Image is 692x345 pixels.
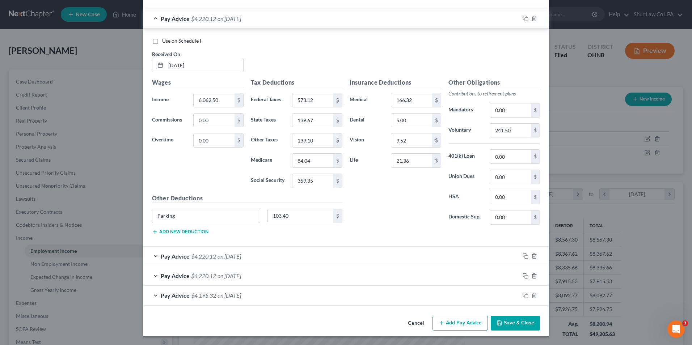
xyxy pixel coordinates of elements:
span: on [DATE] [218,292,241,299]
input: 0.00 [391,93,432,107]
label: Dental [346,113,387,128]
span: $4,220.12 [191,253,216,260]
span: Pay Advice [161,15,190,22]
span: Pay Advice [161,292,190,299]
label: Vision [346,133,387,148]
iframe: Intercom live chat [667,320,685,338]
h5: Wages [152,78,244,87]
div: $ [531,124,540,137]
input: 0.00 [490,190,531,204]
span: Received On [152,51,180,57]
div: $ [531,210,540,224]
div: $ [333,209,342,223]
div: $ [235,93,243,107]
input: 0.00 [292,133,333,147]
div: $ [531,150,540,163]
input: 0.00 [194,114,235,127]
label: State Taxes [247,113,288,128]
input: MM/DD/YYYY [166,58,243,72]
input: 0.00 [292,174,333,188]
input: 0.00 [268,209,334,223]
span: on [DATE] [218,253,241,260]
input: 0.00 [391,154,432,167]
input: 0.00 [490,103,531,117]
input: 0.00 [391,114,432,127]
label: Medicare [247,153,288,168]
input: 0.00 [292,114,333,127]
div: $ [432,93,441,107]
h5: Other Obligations [448,78,540,87]
label: Domestic Sup. [445,210,486,225]
button: Cancel [402,316,430,331]
div: $ [333,174,342,188]
input: 0.00 [194,133,235,147]
span: Income [152,96,169,102]
h5: Insurance Deductions [350,78,441,87]
div: $ [333,93,342,107]
span: on [DATE] [218,272,241,279]
label: Commissions [148,113,190,128]
input: 0.00 [490,210,531,224]
div: $ [531,190,540,204]
h5: Other Deductions [152,194,342,203]
span: Use on Schedule I [162,38,201,44]
label: Life [346,153,387,168]
label: Overtime [148,133,190,148]
input: 0.00 [490,150,531,163]
div: $ [432,133,441,147]
span: 3 [682,320,688,326]
input: Specify... [152,209,260,223]
input: 0.00 [292,93,333,107]
input: 0.00 [292,154,333,167]
input: 0.00 [490,124,531,137]
span: $4,220.12 [191,15,216,22]
label: 401(k) Loan [445,149,486,164]
span: $4,195.32 [191,292,216,299]
div: $ [333,154,342,167]
div: $ [531,103,540,117]
span: Pay Advice [161,253,190,260]
input: 0.00 [194,93,235,107]
span: on [DATE] [218,15,241,22]
div: $ [235,133,243,147]
input: 0.00 [391,133,432,147]
label: Mandatory [445,103,486,118]
label: Social Security [247,174,288,188]
div: $ [531,170,540,184]
div: $ [333,114,342,127]
button: Save & Close [491,316,540,331]
input: 0.00 [490,170,531,184]
label: Voluntary [445,123,486,138]
button: Add Pay Advice [432,316,488,331]
div: $ [235,114,243,127]
label: Union Dues [445,170,486,184]
label: Medical [346,93,387,107]
div: $ [432,154,441,167]
h5: Tax Deductions [251,78,342,87]
label: HSA [445,190,486,204]
button: Add new deduction [152,229,208,235]
span: $4,220.12 [191,272,216,279]
label: Federal Taxes [247,93,288,107]
label: Other Taxes [247,133,288,148]
p: Contributions to retirement plans [448,90,540,97]
div: $ [432,114,441,127]
div: $ [333,133,342,147]
span: Pay Advice [161,272,190,279]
